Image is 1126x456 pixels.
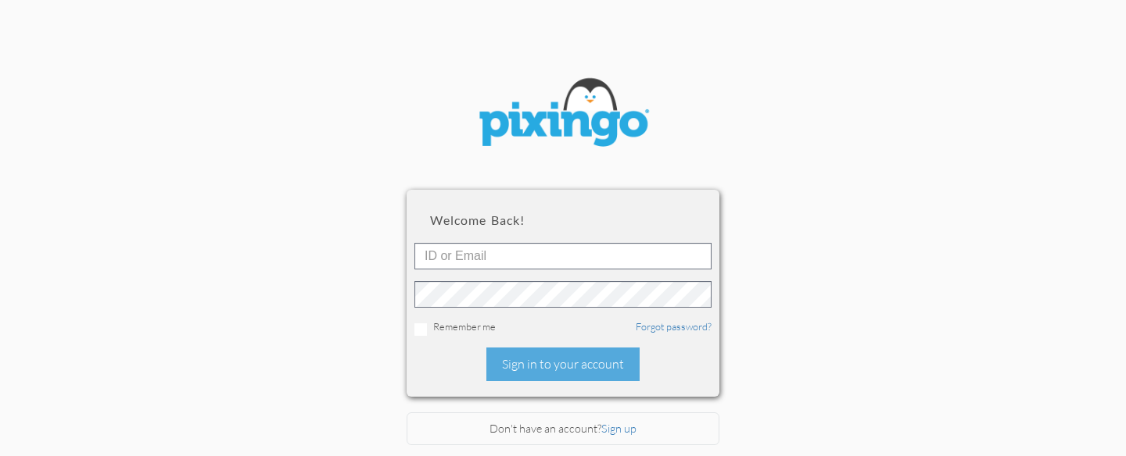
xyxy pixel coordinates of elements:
div: Remember me [414,319,712,336]
div: Don't have an account? [407,412,719,446]
a: Forgot password? [636,320,712,333]
img: pixingo logo [469,70,657,159]
div: Sign in to your account [486,347,640,381]
a: Sign up [601,422,637,435]
h2: Welcome back! [430,213,696,227]
input: ID or Email [414,243,712,269]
